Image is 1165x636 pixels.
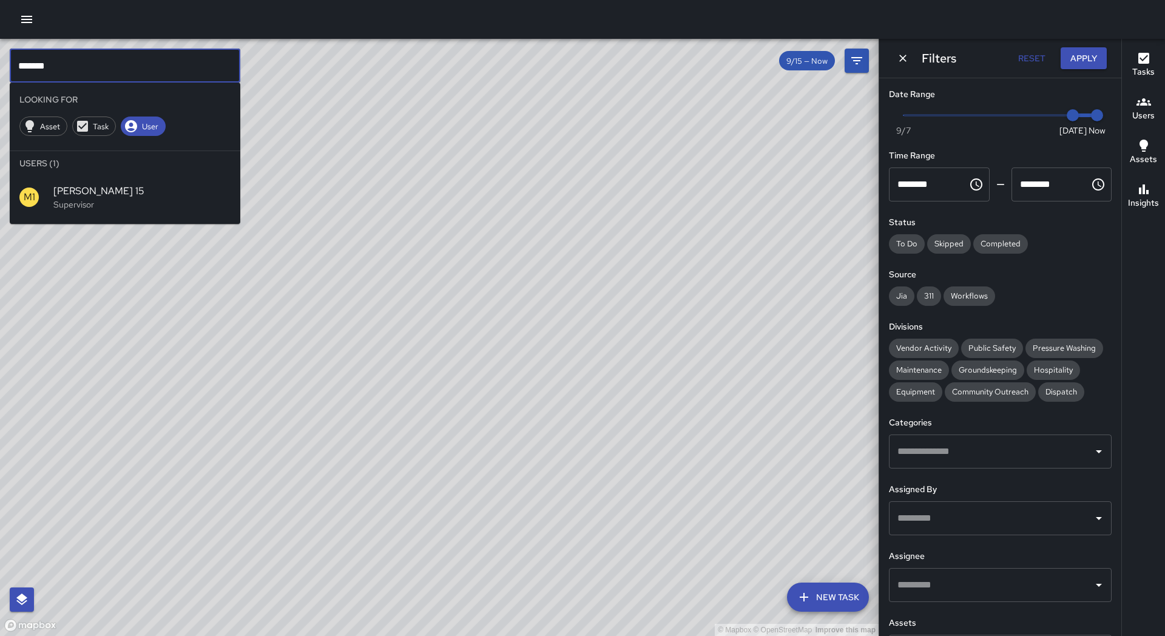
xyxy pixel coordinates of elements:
h6: Divisions [889,320,1112,334]
button: Open [1090,443,1107,460]
span: Hospitality [1027,365,1080,375]
button: Filters [845,49,869,73]
span: User [135,121,166,132]
span: Asset [33,121,67,132]
span: Vendor Activity [889,343,959,353]
button: Choose time, selected time is 12:00 AM [964,172,988,197]
button: Reset [1012,47,1051,70]
span: Equipment [889,387,942,397]
h6: Date Range [889,88,1112,101]
div: M1[PERSON_NAME] 15Supervisor [10,175,240,219]
span: Public Safety [961,343,1023,353]
div: Groundskeeping [951,360,1024,380]
span: Jia [889,291,914,301]
span: Now [1089,124,1106,137]
span: Skipped [927,238,971,249]
div: Completed [973,234,1028,254]
div: Pressure Washing [1025,339,1103,358]
span: 311 [917,291,941,301]
span: 9/15 — Now [779,56,835,66]
div: Dispatch [1038,382,1084,402]
div: Vendor Activity [889,339,959,358]
div: Maintenance [889,360,949,380]
h6: Assets [889,617,1112,630]
li: Looking For [10,87,240,112]
button: Tasks [1122,44,1165,87]
h6: Insights [1128,197,1159,210]
li: Users (1) [10,151,240,175]
h6: Source [889,268,1112,282]
div: Jia [889,286,914,306]
h6: Categories [889,416,1112,430]
div: Task [72,117,116,136]
h6: Assignee [889,550,1112,563]
h6: Tasks [1132,66,1155,79]
h6: Assets [1130,153,1157,166]
div: Workflows [944,286,995,306]
button: Dismiss [894,49,912,67]
span: Workflows [944,291,995,301]
div: Hospitality [1027,360,1080,380]
h6: Users [1132,109,1155,123]
span: [DATE] [1059,124,1087,137]
span: To Do [889,238,925,249]
span: Maintenance [889,365,949,375]
div: 311 [917,286,941,306]
span: Completed [973,238,1028,249]
button: Open [1090,577,1107,594]
div: User [121,117,166,136]
h6: Filters [922,49,956,68]
span: [PERSON_NAME] 15 [53,184,231,198]
p: Supervisor [53,198,231,211]
button: Assets [1122,131,1165,175]
div: Equipment [889,382,942,402]
button: Apply [1061,47,1107,70]
button: Users [1122,87,1165,131]
h6: Status [889,216,1112,229]
span: Groundskeeping [951,365,1024,375]
button: Insights [1122,175,1165,218]
div: To Do [889,234,925,254]
span: Dispatch [1038,387,1084,397]
button: Choose time, selected time is 11:59 PM [1086,172,1110,197]
span: Pressure Washing [1025,343,1103,353]
div: Community Outreach [945,382,1036,402]
button: Open [1090,510,1107,527]
button: New Task [787,583,869,612]
span: Community Outreach [945,387,1036,397]
p: M1 [24,190,35,205]
div: Asset [19,117,67,136]
h6: Time Range [889,149,1112,163]
div: Skipped [927,234,971,254]
div: Public Safety [961,339,1023,358]
span: 9/7 [896,124,911,137]
h6: Assigned By [889,483,1112,496]
span: Task [86,121,115,132]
